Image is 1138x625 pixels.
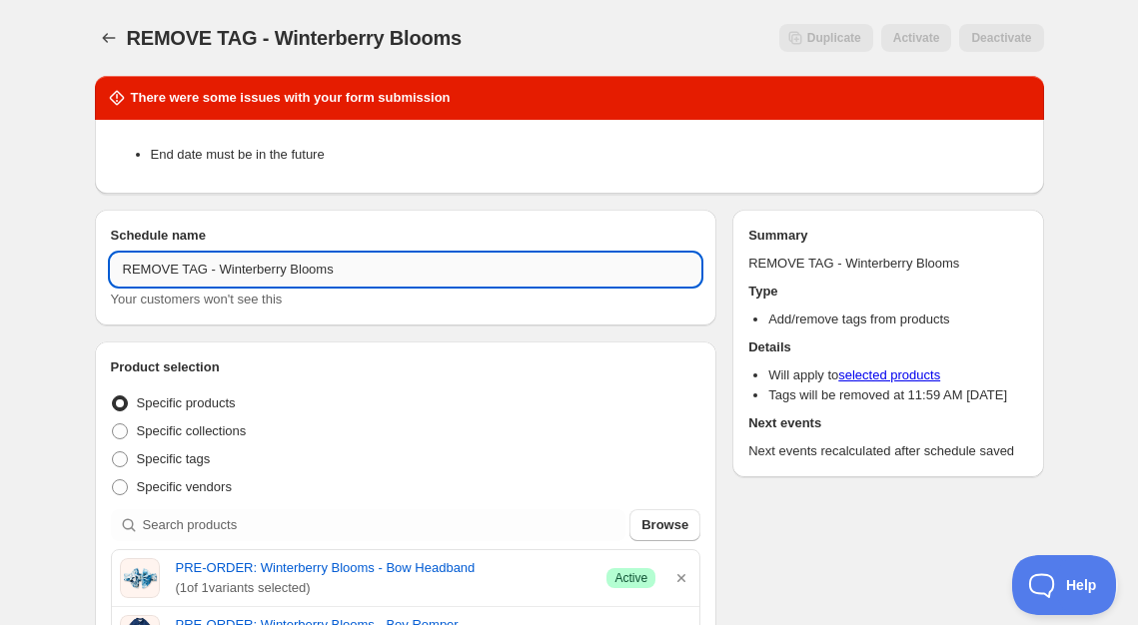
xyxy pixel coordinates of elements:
span: Active [614,570,647,586]
h2: Summary [748,226,1027,246]
span: ( 1 of 1 variants selected) [176,578,591,598]
h2: There were some issues with your form submission [131,88,451,108]
p: REMOVE TAG - Winterberry Blooms [748,254,1027,274]
button: Schedules [95,24,123,52]
p: Next events recalculated after schedule saved [748,441,1027,461]
button: Browse [629,509,700,541]
span: Specific vendors [137,479,232,494]
span: Specific tags [137,451,211,466]
li: End date must be in the future [151,145,1028,165]
h2: Type [748,282,1027,302]
span: Your customers won't see this [111,292,283,307]
li: Tags will be removed at 11:59 AM [DATE] [768,385,1027,405]
iframe: Toggle Customer Support [1012,555,1118,615]
h2: Next events [748,413,1027,433]
h2: Schedule name [111,226,701,246]
a: selected products [838,367,940,382]
h2: Product selection [111,357,701,377]
a: PRE-ORDER: Winterberry Blooms - Bow Headband [176,558,591,578]
span: Browse [641,515,688,535]
li: Add/remove tags from products [768,310,1027,329]
span: Specific collections [137,423,247,438]
span: Specific products [137,395,236,410]
li: Will apply to [768,365,1027,385]
h2: Details [748,337,1027,357]
input: Search products [143,509,626,541]
span: REMOVE TAG - Winterberry Blooms [127,27,463,49]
